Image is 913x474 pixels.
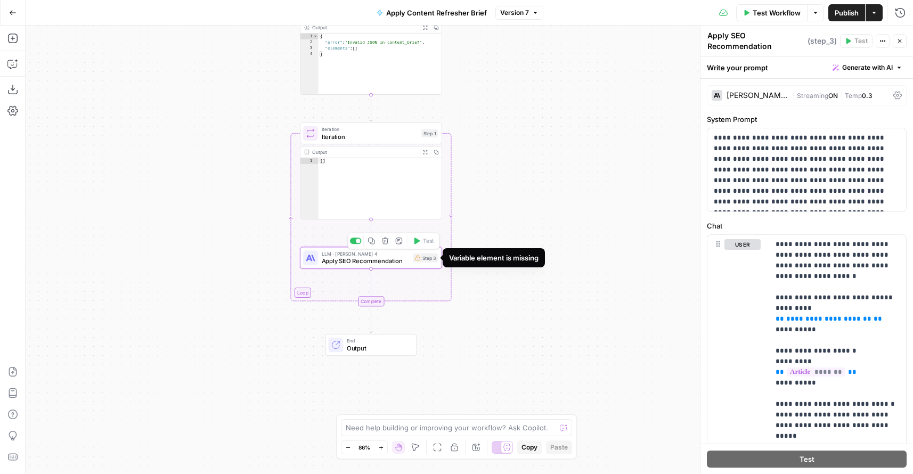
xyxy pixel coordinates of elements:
div: Output [312,149,417,156]
div: 3 [300,45,319,51]
div: 1 [300,158,319,164]
textarea: Apply SEO Recommendation [707,30,805,52]
button: Test [840,34,873,48]
div: LLM · [PERSON_NAME] 4Apply SEO RecommendationStep 3Test [300,247,442,269]
div: 2 [300,39,319,45]
g: Edge from step_1-iteration-end to end [370,306,372,333]
button: Generate with AI [828,61,907,75]
span: Toggle code folding, rows 1 through 4 [313,34,317,39]
button: user [724,239,761,250]
button: Version 7 [495,6,543,20]
span: Version 7 [500,8,529,18]
span: Streaming [797,92,828,100]
button: Apply Content Refresher Brief [370,4,493,21]
span: Output [347,344,409,353]
span: Test [423,237,434,245]
span: LLM · [PERSON_NAME] 4 [322,250,410,258]
span: ( step_3 ) [808,36,837,46]
button: Test Workflow [736,4,807,21]
span: Copy [521,443,537,452]
span: Paste [550,443,568,452]
span: Generate with AI [842,63,893,72]
div: Step 3 [413,254,438,263]
button: Paste [546,440,572,454]
g: Edge from step_4 to step_1 [370,95,372,121]
div: Output [312,24,417,31]
button: Publish [828,4,865,21]
span: End [347,337,409,345]
span: | [838,89,845,100]
div: 1 [300,34,319,39]
span: Test [800,454,814,464]
div: Variable element is missing [449,252,539,263]
div: Complete [358,296,384,306]
div: LoopIterationIterationStep 1Output[] [300,122,442,219]
span: | [792,89,797,100]
span: Iteration [322,132,418,141]
span: 0.3 [862,92,873,100]
div: 4 [300,51,319,57]
span: Iteration [322,126,418,133]
div: [PERSON_NAME] 4 [727,92,788,99]
div: Write your prompt [700,56,913,78]
div: Complete [300,296,442,306]
span: Test [854,36,868,46]
button: Test [409,235,437,247]
div: Step 1 [421,129,438,137]
button: Copy [517,440,542,454]
span: Publish [835,7,859,18]
span: Apply SEO Recommendation [322,257,410,266]
label: System Prompt [707,114,907,125]
span: Test Workflow [753,7,801,18]
span: Apply Content Refresher Brief [386,7,487,18]
label: Chat [707,220,907,231]
span: ON [828,92,838,100]
span: Temp [845,92,862,100]
div: EndOutput [300,334,442,356]
span: 86% [358,443,370,452]
button: Test [707,451,907,468]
